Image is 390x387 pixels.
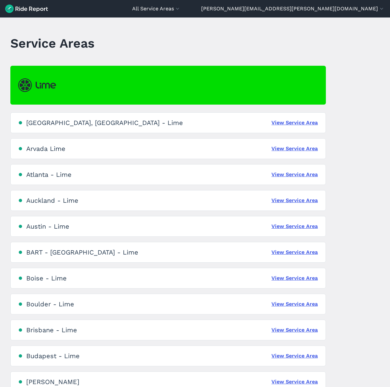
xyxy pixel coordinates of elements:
[271,300,318,308] a: View Service Area
[271,171,318,178] a: View Service Area
[26,119,183,127] div: [GEOGRAPHIC_DATA], [GEOGRAPHIC_DATA] - Lime
[271,274,318,282] a: View Service Area
[26,326,77,334] div: Brisbane - Lime
[201,5,385,13] button: [PERSON_NAME][EMAIL_ADDRESS][PERSON_NAME][DOMAIN_NAME]
[26,171,72,178] div: Atlanta - Lime
[26,197,78,204] div: Auckland - Lime
[26,145,65,153] div: Arvada Lime
[271,145,318,153] a: View Service Area
[26,300,74,308] div: Boulder - Lime
[26,352,80,360] div: Budapest - Lime
[26,274,67,282] div: Boise - Lime
[26,222,69,230] div: Austin - Lime
[271,248,318,256] a: View Service Area
[271,378,318,386] a: View Service Area
[271,352,318,360] a: View Service Area
[10,34,95,52] h1: Service Areas
[271,222,318,230] a: View Service Area
[271,119,318,127] a: View Service Area
[26,378,79,386] div: [PERSON_NAME]
[271,197,318,204] a: View Service Area
[132,5,181,13] button: All Service Areas
[271,326,318,334] a: View Service Area
[5,5,48,13] img: Ride Report
[18,78,56,92] img: Lime
[26,248,138,256] div: BART - [GEOGRAPHIC_DATA] - Lime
